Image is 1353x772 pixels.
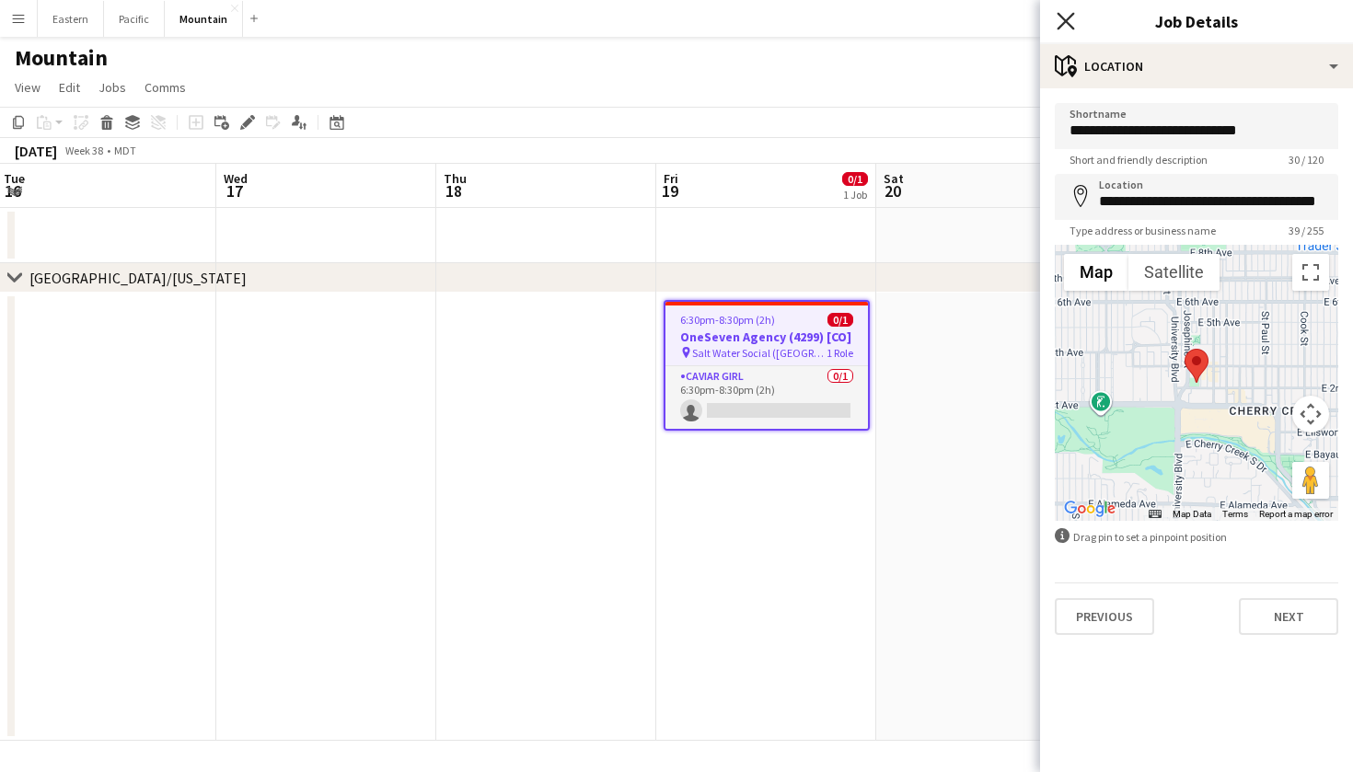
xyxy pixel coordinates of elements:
span: Fri [664,170,678,187]
span: 6:30pm-8:30pm (2h) [680,313,775,327]
a: Terms (opens in new tab) [1222,509,1248,519]
span: 18 [441,180,467,202]
a: Comms [137,75,193,99]
span: 16 [1,180,25,202]
span: 39 / 255 [1274,224,1338,237]
span: Salt Water Social ([GEOGRAPHIC_DATA], [GEOGRAPHIC_DATA]) [692,346,827,360]
button: Previous [1055,598,1154,635]
button: Mountain [165,1,243,37]
a: Report a map error [1259,509,1333,519]
div: MDT [114,144,136,157]
img: Google [1059,497,1120,521]
app-job-card: 6:30pm-8:30pm (2h)0/1OneSeven Agency (4299) [CO] Salt Water Social ([GEOGRAPHIC_DATA], [GEOGRAPHI... [664,300,870,431]
span: Week 38 [61,144,107,157]
span: Short and friendly description [1055,153,1222,167]
a: View [7,75,48,99]
div: Location [1040,44,1353,88]
a: Jobs [91,75,133,99]
a: Edit [52,75,87,99]
span: 30 / 120 [1274,153,1338,167]
button: Show satellite imagery [1128,254,1220,291]
h3: Job Details [1040,9,1353,33]
h3: OneSeven Agency (4299) [CO] [665,328,868,345]
span: Sat [884,170,904,187]
span: 0/1 [842,172,868,186]
span: Wed [224,170,248,187]
span: Tue [4,170,25,187]
button: Toggle fullscreen view [1292,254,1329,291]
button: Next [1239,598,1338,635]
span: View [15,79,40,96]
span: Type address or business name [1055,224,1231,237]
div: [GEOGRAPHIC_DATA]/[US_STATE] [29,269,247,287]
div: 1 Job [843,188,867,202]
button: Map Data [1173,508,1211,521]
span: 17 [221,180,248,202]
a: Open this area in Google Maps (opens a new window) [1059,497,1120,521]
div: Drag pin to set a pinpoint position [1055,528,1338,546]
div: [DATE] [15,142,57,160]
app-card-role: Caviar Girl0/16:30pm-8:30pm (2h) [665,366,868,429]
button: Map camera controls [1292,396,1329,432]
span: 20 [881,180,904,202]
span: Thu [444,170,467,187]
span: 0/1 [827,313,853,327]
button: Keyboard shortcuts [1149,508,1162,521]
span: Edit [59,79,80,96]
button: Show street map [1064,254,1128,291]
span: Comms [145,79,186,96]
span: 19 [661,180,678,202]
span: Jobs [98,79,126,96]
button: Pacific [104,1,165,37]
button: Eastern [38,1,104,37]
span: 1 Role [827,346,853,360]
button: Drag Pegman onto the map to open Street View [1292,462,1329,499]
h1: Mountain [15,44,108,72]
